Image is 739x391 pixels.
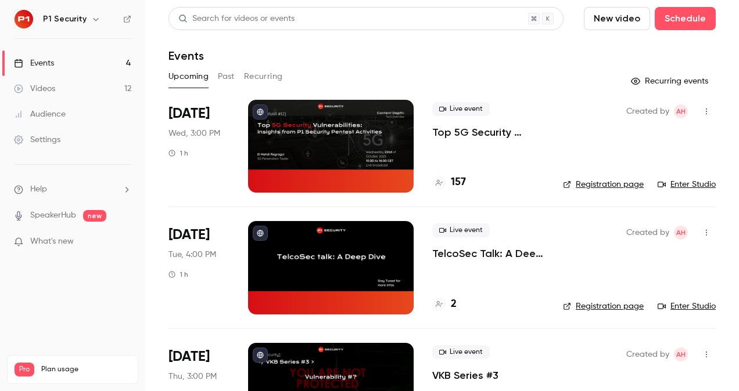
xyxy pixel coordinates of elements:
[43,13,87,25] h6: P1 Security
[30,209,76,222] a: SpeakerHub
[168,347,210,366] span: [DATE]
[244,67,283,86] button: Recurring
[674,347,688,361] span: Amine Hayad
[14,57,54,69] div: Events
[432,345,490,359] span: Live event
[178,13,295,25] div: Search for videos or events
[168,249,216,260] span: Tue, 4:00 PM
[15,10,33,28] img: P1 Security
[563,301,644,312] a: Registration page
[41,365,131,374] span: Plan usage
[451,296,457,312] h4: 2
[168,104,210,123] span: [DATE]
[168,221,229,314] div: Nov 11 Tue, 4:00 PM (Europe/Paris)
[168,128,220,139] span: Wed, 3:00 PM
[432,175,466,190] a: 157
[432,102,490,116] span: Live event
[676,347,686,361] span: AH
[432,223,490,237] span: Live event
[563,179,644,190] a: Registration page
[674,104,688,118] span: Amine Hayad
[218,67,235,86] button: Past
[14,108,66,120] div: Audience
[432,296,457,312] a: 2
[432,125,544,139] a: Top 5G Security Vulnerabilities: Insights from P1 Security Pentest Activities
[168,149,188,158] div: 1 h
[626,347,669,361] span: Created by
[655,7,716,30] button: Schedule
[658,179,716,190] a: Enter Studio
[676,226,686,240] span: AH
[14,134,60,146] div: Settings
[14,183,131,195] li: help-dropdown-opener
[626,72,716,90] button: Recurring events
[168,371,217,382] span: Thu, 3:00 PM
[83,210,106,222] span: new
[168,270,188,279] div: 1 h
[432,368,498,382] a: VKB Series #3
[168,226,210,244] span: [DATE]
[674,226,688,240] span: Amine Hayad
[168,100,229,193] div: Oct 22 Wed, 3:00 PM (Europe/Paris)
[168,49,204,63] h1: Events
[14,83,55,95] div: Videos
[626,226,669,240] span: Created by
[30,236,74,248] span: What's new
[451,175,466,190] h4: 157
[626,104,669,118] span: Created by
[432,247,544,260] a: TelcoSec Talk: A Deep Dive
[30,183,47,195] span: Help
[676,104,686,118] span: AH
[15,363,34,376] span: Pro
[168,67,209,86] button: Upcoming
[584,7,650,30] button: New video
[658,301,716,312] a: Enter Studio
